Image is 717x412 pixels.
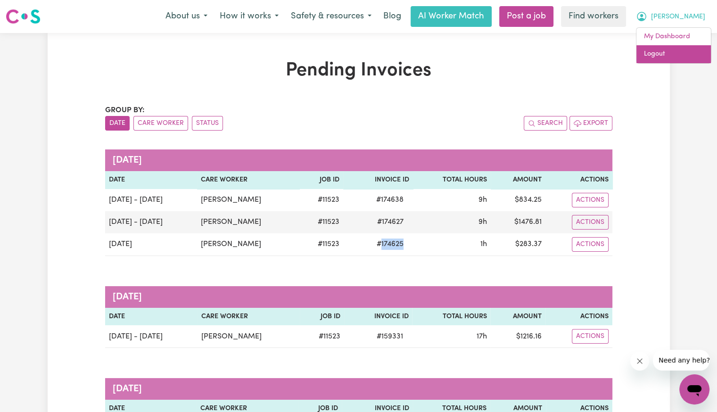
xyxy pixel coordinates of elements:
[197,189,299,211] td: [PERSON_NAME]
[491,189,545,211] td: $ 834.25
[679,374,709,404] iframe: Button to launch messaging window
[545,308,612,326] th: Actions
[197,233,299,256] td: [PERSON_NAME]
[105,286,612,308] caption: [DATE]
[105,59,612,82] h1: Pending Invoices
[6,8,41,25] img: Careseekers logo
[378,6,407,27] a: Blog
[524,116,567,131] button: Search
[491,171,545,189] th: Amount
[480,240,487,248] span: 1 hour
[490,308,545,326] th: Amount
[476,333,486,340] span: 17 hours
[105,378,612,400] caption: [DATE]
[197,211,299,233] td: [PERSON_NAME]
[285,7,378,26] button: Safety & resources
[105,171,198,189] th: Date
[413,171,491,189] th: Total Hours
[343,171,412,189] th: Invoice ID
[572,237,609,252] button: Actions
[371,194,409,206] span: # 174638
[491,233,545,256] td: $ 283.37
[6,6,41,27] a: Careseekers logo
[499,6,553,27] a: Post a job
[572,329,609,344] button: Actions
[299,233,343,256] td: # 11523
[299,211,343,233] td: # 11523
[630,7,711,26] button: My Account
[561,6,626,27] a: Find workers
[133,116,188,131] button: sort invoices by care worker
[198,308,300,326] th: Care Worker
[300,308,344,326] th: Job ID
[636,45,711,63] a: Logout
[300,325,344,348] td: # 11523
[105,189,198,211] td: [DATE] - [DATE]
[299,189,343,211] td: # 11523
[197,171,299,189] th: Care Worker
[105,233,198,256] td: [DATE]
[371,239,409,250] span: # 174625
[572,215,609,230] button: Actions
[478,218,487,226] span: 9 hours
[636,28,711,46] a: My Dashboard
[651,12,705,22] span: [PERSON_NAME]
[105,211,198,233] td: [DATE] - [DATE]
[192,116,223,131] button: sort invoices by paid status
[105,116,130,131] button: sort invoices by date
[371,216,409,228] span: # 174627
[491,211,545,233] td: $ 1476.81
[198,325,300,348] td: [PERSON_NAME]
[105,149,612,171] caption: [DATE]
[490,325,545,348] td: $ 1216.16
[478,196,487,204] span: 9 hours
[630,352,649,371] iframe: Close message
[105,325,198,348] td: [DATE] - [DATE]
[412,308,490,326] th: Total Hours
[344,308,412,326] th: Invoice ID
[159,7,214,26] button: About us
[411,6,492,27] a: AI Worker Match
[653,350,709,371] iframe: Message from company
[545,171,612,189] th: Actions
[572,193,609,207] button: Actions
[299,171,343,189] th: Job ID
[636,27,711,64] div: My Account
[214,7,285,26] button: How it works
[6,7,57,14] span: Need any help?
[371,331,408,342] span: # 159331
[105,107,145,114] span: Group by:
[105,308,198,326] th: Date
[569,116,612,131] button: Export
